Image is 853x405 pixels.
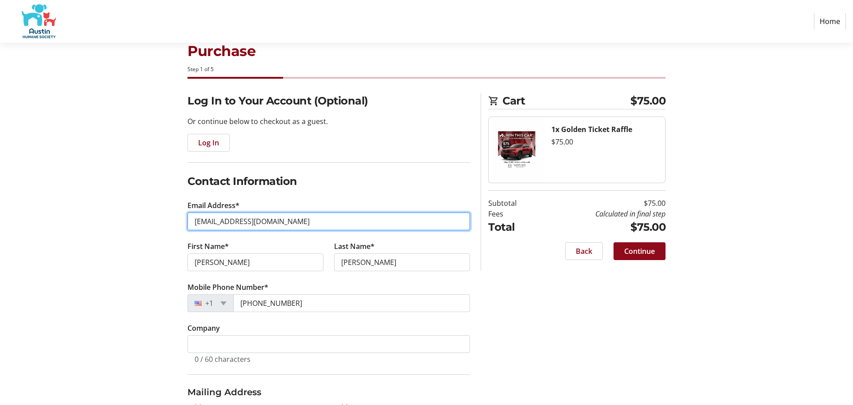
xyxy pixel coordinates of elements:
[502,93,630,109] span: Cart
[551,124,632,134] strong: 1x Golden Ticket Raffle
[195,354,251,364] tr-character-limit: 0 / 60 characters
[187,40,666,62] h1: Purchase
[630,93,666,109] span: $75.00
[187,200,239,211] label: Email Address*
[551,136,658,147] div: $75.00
[187,323,220,333] label: Company
[187,282,268,293] label: Mobile Phone Number*
[489,117,544,183] img: Golden Ticket Raffle
[187,134,230,152] button: Log In
[187,173,470,189] h2: Contact Information
[614,242,666,260] button: Continue
[198,137,219,148] span: Log In
[576,246,592,257] span: Back
[488,219,539,235] td: Total
[565,242,603,260] button: Back
[814,13,846,30] a: Home
[233,294,470,312] input: (201) 555-0123
[187,93,470,109] h2: Log In to Your Account (Optional)
[488,198,539,209] td: Subtotal
[539,198,666,209] td: $75.00
[187,241,229,252] label: First Name*
[539,209,666,219] td: Calculated in final step
[334,241,375,252] label: Last Name*
[187,116,470,127] p: Or continue below to checkout as a guest.
[7,4,70,39] img: Austin Humane Society's Logo
[187,385,470,399] h3: Mailing Address
[488,209,539,219] td: Fees
[624,246,655,257] span: Continue
[187,65,666,73] div: Step 1 of 5
[539,219,666,235] td: $75.00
